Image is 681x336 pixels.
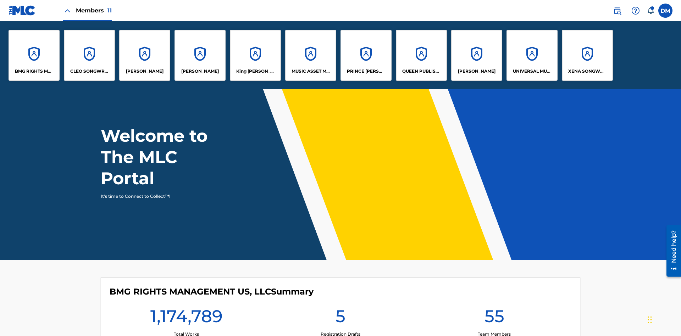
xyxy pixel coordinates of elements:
p: QUEEN PUBLISHA [402,68,441,74]
p: UNIVERSAL MUSIC PUB GROUP [513,68,552,74]
span: Members [76,6,112,15]
div: Drag [648,309,652,330]
iframe: Resource Center [661,222,681,280]
a: AccountsMUSIC ASSET MANAGEMENT (MAM) [285,30,336,81]
p: BMG RIGHTS MANAGEMENT US, LLC [15,68,54,74]
p: ELVIS COSTELLO [126,68,164,74]
p: RONALD MCTESTERSON [458,68,495,74]
a: Accounts[PERSON_NAME] [119,30,170,81]
a: AccountsCLEO SONGWRITER [64,30,115,81]
div: User Menu [658,4,672,18]
a: AccountsXENA SONGWRITER [562,30,613,81]
img: search [613,6,621,15]
div: Help [629,4,643,18]
a: AccountsPRINCE [PERSON_NAME] [340,30,392,81]
a: AccountsBMG RIGHTS MANAGEMENT US, LLC [9,30,60,81]
div: Notifications [647,7,654,14]
h4: BMG RIGHTS MANAGEMENT US, LLC [110,286,314,297]
p: King McTesterson [236,68,275,74]
img: help [631,6,640,15]
p: XENA SONGWRITER [568,68,607,74]
img: Close [63,6,72,15]
a: Public Search [610,4,624,18]
h1: 5 [336,306,345,331]
h1: 1,174,789 [150,306,223,331]
p: MUSIC ASSET MANAGEMENT (MAM) [292,68,330,74]
a: Accounts[PERSON_NAME] [451,30,502,81]
p: EYAMA MCSINGER [181,68,219,74]
p: CLEO SONGWRITER [70,68,109,74]
span: 11 [107,7,112,14]
a: AccountsQUEEN PUBLISHA [396,30,447,81]
h1: 55 [485,306,504,331]
a: AccountsKing [PERSON_NAME] [230,30,281,81]
p: It's time to Connect to Collect™! [101,193,224,200]
p: PRINCE MCTESTERSON [347,68,386,74]
a: Accounts[PERSON_NAME] [175,30,226,81]
h1: Welcome to The MLC Portal [101,125,233,189]
iframe: Chat Widget [646,302,681,336]
a: AccountsUNIVERSAL MUSIC PUB GROUP [506,30,558,81]
img: MLC Logo [9,5,36,16]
